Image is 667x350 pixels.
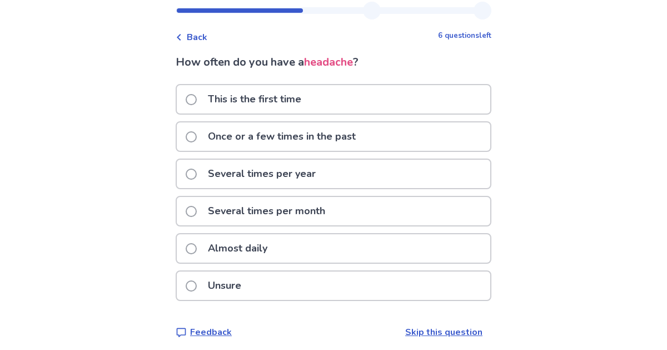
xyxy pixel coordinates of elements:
[438,31,491,42] p: 6 questions left
[176,326,232,339] a: Feedback
[304,55,353,70] span: headache
[187,31,207,44] span: Back
[201,85,308,114] p: This is the first time
[201,122,362,151] p: Once or a few times in the past
[201,234,274,263] p: Almost daily
[201,197,332,225] p: Several times per month
[190,326,232,339] p: Feedback
[405,326,482,338] a: Skip this question
[201,160,322,188] p: Several times per year
[201,272,248,300] p: Unsure
[176,54,491,71] p: How often do you have a ?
